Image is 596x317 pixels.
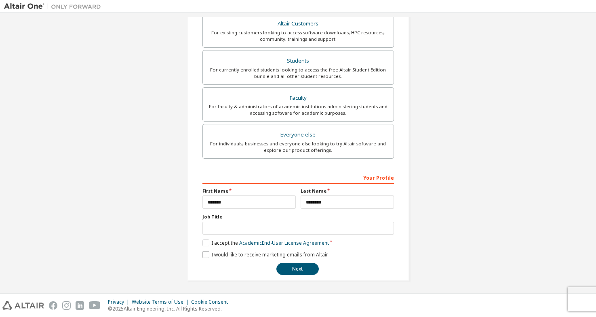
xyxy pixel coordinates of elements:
[202,214,394,220] label: Job Title
[301,188,394,194] label: Last Name
[202,239,329,246] label: I accept the
[62,301,71,310] img: instagram.svg
[89,301,101,310] img: youtube.svg
[208,141,389,153] div: For individuals, businesses and everyone else looking to try Altair software and explore our prod...
[108,305,233,312] p: © 2025 Altair Engineering, Inc. All Rights Reserved.
[2,301,44,310] img: altair_logo.svg
[208,18,389,29] div: Altair Customers
[208,129,389,141] div: Everyone else
[239,239,329,246] a: Academic End-User License Agreement
[208,67,389,80] div: For currently enrolled students looking to access the free Altair Student Edition bundle and all ...
[202,188,296,194] label: First Name
[202,171,394,184] div: Your Profile
[208,103,389,116] div: For faculty & administrators of academic institutions administering students and accessing softwa...
[202,251,328,258] label: I would like to receive marketing emails from Altair
[76,301,84,310] img: linkedin.svg
[132,299,191,305] div: Website Terms of Use
[208,55,389,67] div: Students
[208,92,389,104] div: Faculty
[191,299,233,305] div: Cookie Consent
[276,263,319,275] button: Next
[4,2,105,10] img: Altair One
[49,301,57,310] img: facebook.svg
[108,299,132,305] div: Privacy
[208,29,389,42] div: For existing customers looking to access software downloads, HPC resources, community, trainings ...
